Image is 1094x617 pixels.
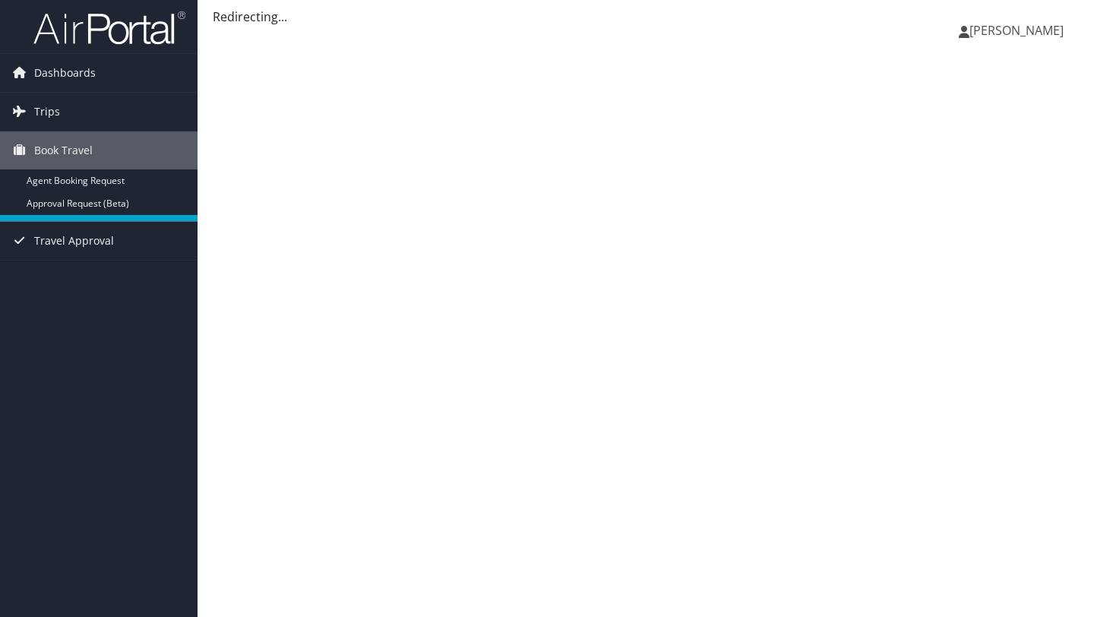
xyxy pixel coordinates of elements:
img: airportal-logo.png [33,10,185,46]
a: [PERSON_NAME] [959,8,1079,53]
span: Book Travel [34,131,93,169]
span: Dashboards [34,54,96,92]
span: Travel Approval [34,222,114,260]
div: Redirecting... [213,8,1079,26]
span: [PERSON_NAME] [969,22,1064,39]
span: Trips [34,93,60,131]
